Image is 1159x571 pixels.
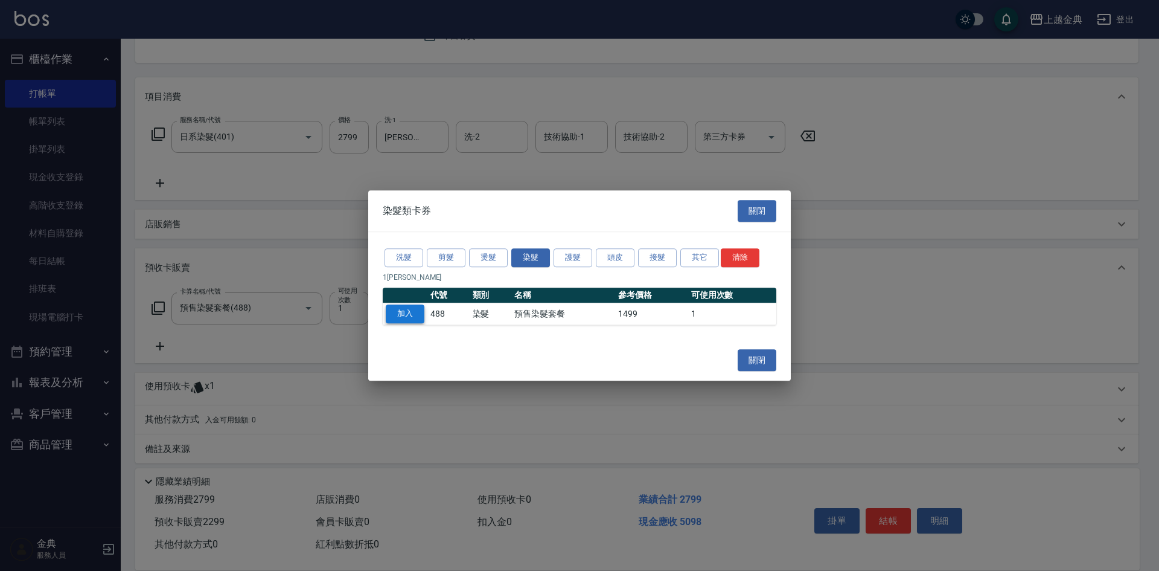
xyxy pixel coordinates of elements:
[738,349,776,372] button: 關閉
[721,248,759,267] button: 清除
[385,248,423,267] button: 洗髮
[680,248,719,267] button: 其它
[615,303,688,325] td: 1499
[470,303,512,325] td: 染髮
[469,248,508,267] button: 燙髮
[511,248,550,267] button: 染髮
[383,272,776,283] p: 1 [PERSON_NAME]
[383,205,431,217] span: 染髮類卡券
[511,303,615,325] td: 預售染髮套餐
[427,248,465,267] button: 剪髮
[554,248,592,267] button: 護髮
[638,248,677,267] button: 接髮
[470,288,512,303] th: 類別
[688,303,776,325] td: 1
[511,288,615,303] th: 名稱
[688,288,776,303] th: 可使用次數
[615,288,688,303] th: 參考價格
[427,288,470,303] th: 代號
[596,248,634,267] button: 頭皮
[738,200,776,222] button: 關閉
[427,303,470,325] td: 488
[386,305,424,323] button: 加入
